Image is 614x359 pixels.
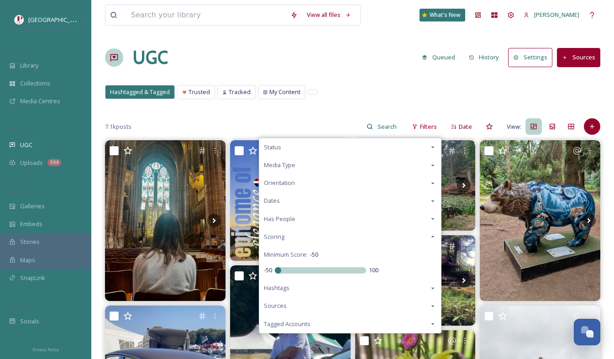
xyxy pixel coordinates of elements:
span: Maps [20,256,35,264]
img: ✨✨Luxury has a new address – 📍51 Atherton Crescent Step inside and experience a residence where s... [230,140,351,261]
span: Tracked [229,88,251,96]
span: MEDIA [9,47,25,54]
span: WIDGETS [9,188,30,195]
span: Uploads [20,158,43,167]
span: Sources [264,301,287,310]
button: Sources [557,48,600,67]
span: Filters [420,122,437,131]
a: What's New [420,9,465,21]
span: -50 [264,266,272,275]
span: SnapLink [20,274,45,282]
span: Media Type [264,161,295,169]
span: Has People [264,215,295,223]
span: Dates [264,196,280,205]
span: View: [507,122,521,131]
a: Settings [508,48,557,67]
span: Library [20,61,38,70]
div: 344 [47,159,61,166]
button: Queued [417,48,460,66]
a: Privacy Policy [32,343,59,354]
button: Settings [508,48,552,67]
span: Orientation [264,179,295,187]
button: Open Chat [574,319,600,345]
span: Minimum Score: [264,250,308,259]
span: Embeds [20,220,42,228]
span: Media Centres [20,97,60,106]
span: UGC [20,141,32,149]
span: Tagged Accounts [264,320,310,328]
a: UGC [132,44,168,71]
span: Date [459,122,472,131]
span: -50 [310,250,318,259]
span: [PERSON_NAME] [534,11,579,19]
img: We had a lovely walk around Tatton park gardens today. Have you seen these beautiful bears yet? I... [480,140,600,301]
a: Queued [417,48,464,66]
span: 100 [369,266,378,275]
span: Collections [20,79,50,88]
span: SOCIALS [9,303,27,310]
button: History [464,48,504,66]
input: Search your library [126,5,286,25]
a: [PERSON_NAME] [519,6,584,24]
span: Stories [20,238,40,246]
span: Socials [20,317,39,326]
span: [GEOGRAPHIC_DATA] [28,15,86,24]
span: Status [264,143,281,152]
a: History [464,48,509,66]
span: 7.1k posts [105,122,131,131]
span: Scoring [264,232,284,241]
input: Search [373,117,403,136]
span: Hashtags [264,284,289,292]
a: View all files [302,6,356,24]
span: Trusted [189,88,210,96]
img: July 2025 Had my sweet, yet impressive, nephew Elias with me for the month. We went to see friend... [105,140,226,301]
img: download%20(5).png [15,15,24,24]
span: Hashtagged & Tagged [110,88,170,96]
span: My Content [269,88,300,96]
span: Galleries [20,202,45,211]
span: COLLECT [9,127,29,133]
span: Privacy Policy [32,347,59,353]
